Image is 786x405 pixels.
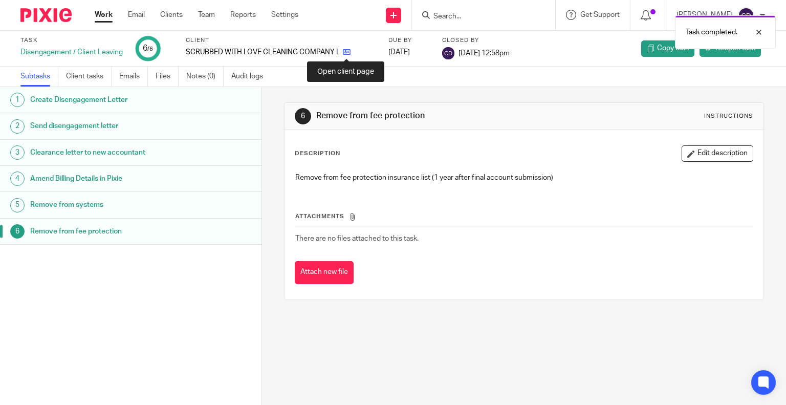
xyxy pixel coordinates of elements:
[30,197,178,212] h1: Remove from systems
[30,118,178,134] h1: Send disengagement letter
[682,145,753,162] button: Edit description
[143,42,153,54] div: 6
[295,108,311,124] div: 6
[458,49,510,56] span: [DATE] 12:58pm
[30,171,178,186] h1: Amend Billing Details in Pixie
[704,112,753,120] div: Instructions
[316,111,545,121] h1: Remove from fee protection
[160,10,183,20] a: Clients
[295,214,344,219] span: Attachments
[186,67,224,87] a: Notes (0)
[10,224,25,239] div: 6
[686,27,737,37] p: Task completed.
[738,7,754,24] img: svg%3E
[388,36,429,45] label: Due by
[186,47,338,57] p: SCRUBBED WITH LOVE CLEANING COMPANY LIMITED
[231,67,271,87] a: Audit logs
[230,10,256,20] a: Reports
[10,198,25,212] div: 5
[20,67,58,87] a: Subtasks
[147,46,153,52] small: /6
[20,36,123,45] label: Task
[20,47,123,57] div: Disengagement / Client Leaving
[66,67,112,87] a: Client tasks
[95,10,113,20] a: Work
[156,67,179,87] a: Files
[10,172,25,186] div: 4
[30,145,178,160] h1: Clearance letter to new accountant
[442,47,454,59] img: svg%3E
[30,92,178,108] h1: Create Disengagement Letter
[198,10,215,20] a: Team
[295,235,419,242] span: There are no files attached to this task.
[271,10,298,20] a: Settings
[388,47,429,57] div: [DATE]
[10,93,25,107] div: 1
[295,150,340,158] p: Description
[119,67,148,87] a: Emails
[186,36,376,45] label: Client
[20,8,72,22] img: Pixie
[10,145,25,160] div: 3
[128,10,145,20] a: Email
[295,173,753,183] p: Remove from fee protection insurance list (1 year after final account submission)
[295,261,354,284] button: Attach new file
[10,119,25,134] div: 2
[30,224,178,239] h1: Remove from fee protection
